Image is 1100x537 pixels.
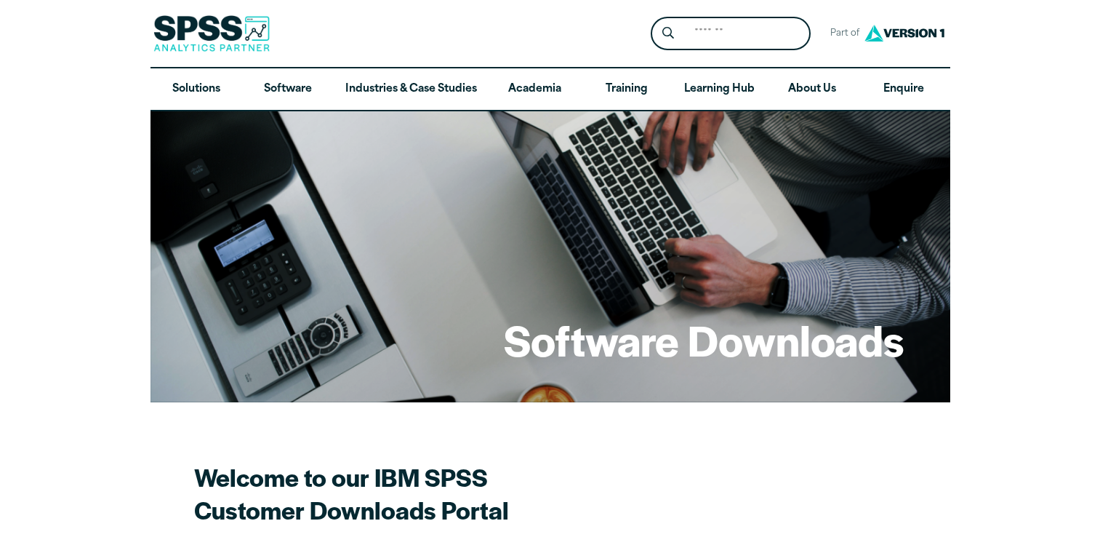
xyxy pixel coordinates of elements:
button: Search magnifying glass icon [654,20,681,47]
a: Solutions [150,68,242,111]
a: Academia [489,68,580,111]
a: Software [242,68,334,111]
a: Training [580,68,672,111]
a: Enquire [858,68,950,111]
h1: Software Downloads [504,311,904,368]
svg: Search magnifying glass icon [662,27,674,39]
img: SPSS Analytics Partner [153,15,270,52]
h2: Welcome to our IBM SPSS Customer Downloads Portal [194,461,703,526]
form: Site Header Search Form [651,17,811,51]
a: Industries & Case Studies [334,68,489,111]
nav: Desktop version of site main menu [150,68,950,111]
a: About Us [766,68,858,111]
img: Version1 Logo [861,20,948,47]
span: Part of [822,23,861,44]
a: Learning Hub [673,68,766,111]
